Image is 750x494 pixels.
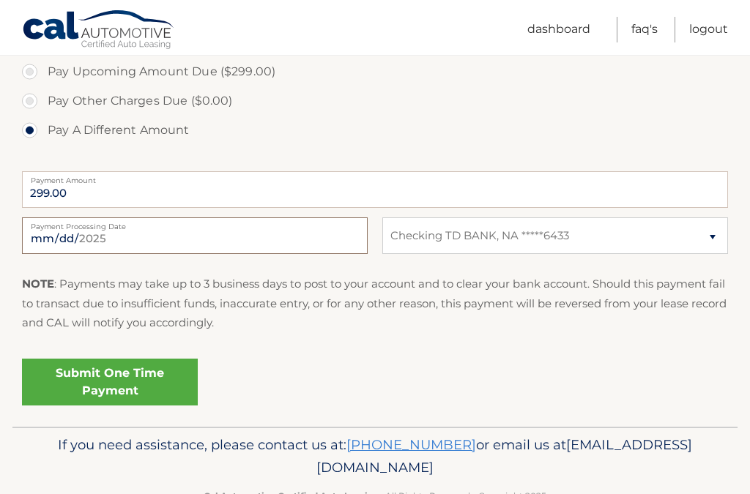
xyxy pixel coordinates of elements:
strong: NOTE [22,277,54,291]
label: Payment Amount [22,171,728,183]
p: : Payments may take up to 3 business days to post to your account and to clear your bank account.... [22,274,728,332]
input: Payment Date [22,217,368,254]
a: Dashboard [527,17,590,42]
p: If you need assistance, please contact us at: or email us at [34,433,716,480]
label: Pay A Different Amount [22,116,728,145]
a: Submit One Time Payment [22,359,198,405]
a: FAQ's [631,17,658,42]
a: [PHONE_NUMBER] [346,436,476,453]
a: Logout [689,17,728,42]
label: Pay Upcoming Amount Due ($299.00) [22,57,728,86]
label: Pay Other Charges Due ($0.00) [22,86,728,116]
label: Payment Processing Date [22,217,368,229]
input: Payment Amount [22,171,728,208]
a: Cal Automotive [22,10,176,52]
